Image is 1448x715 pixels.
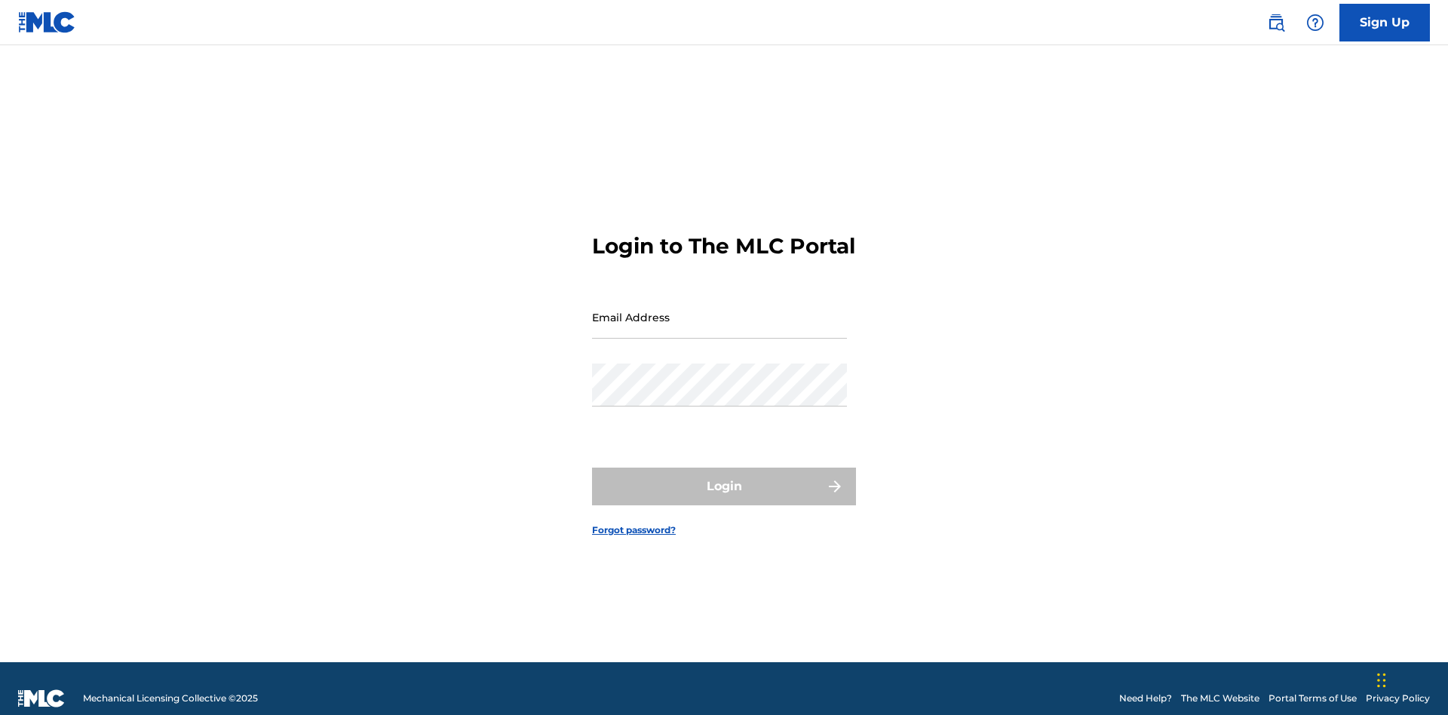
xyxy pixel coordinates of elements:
img: search [1267,14,1285,32]
a: Public Search [1261,8,1291,38]
a: Portal Terms of Use [1269,692,1357,705]
a: Sign Up [1339,4,1430,41]
h3: Login to The MLC Portal [592,233,855,259]
a: The MLC Website [1181,692,1259,705]
div: Drag [1377,658,1386,703]
img: help [1306,14,1324,32]
a: Privacy Policy [1366,692,1430,705]
img: logo [18,689,65,707]
img: MLC Logo [18,11,76,33]
iframe: Chat Widget [1373,643,1448,715]
span: Mechanical Licensing Collective © 2025 [83,692,258,705]
a: Forgot password? [592,523,676,537]
a: Need Help? [1119,692,1172,705]
div: Help [1300,8,1330,38]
